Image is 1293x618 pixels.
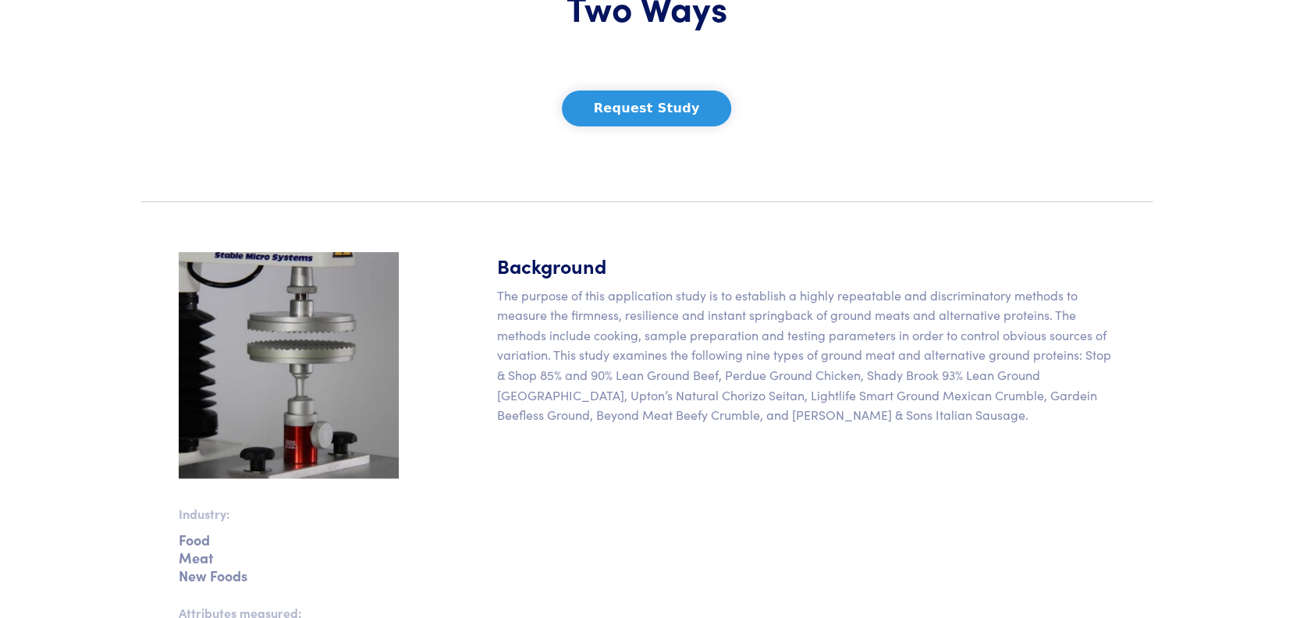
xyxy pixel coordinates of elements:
[562,91,732,126] button: Request Study
[179,504,399,524] p: Industry:
[179,555,399,560] p: Meat
[497,252,1115,279] h5: Background
[179,573,399,578] p: New Foods
[179,537,399,542] p: Food
[497,286,1115,425] p: The purpose of this application study is to establish a highly repeatable and discriminatory meth...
